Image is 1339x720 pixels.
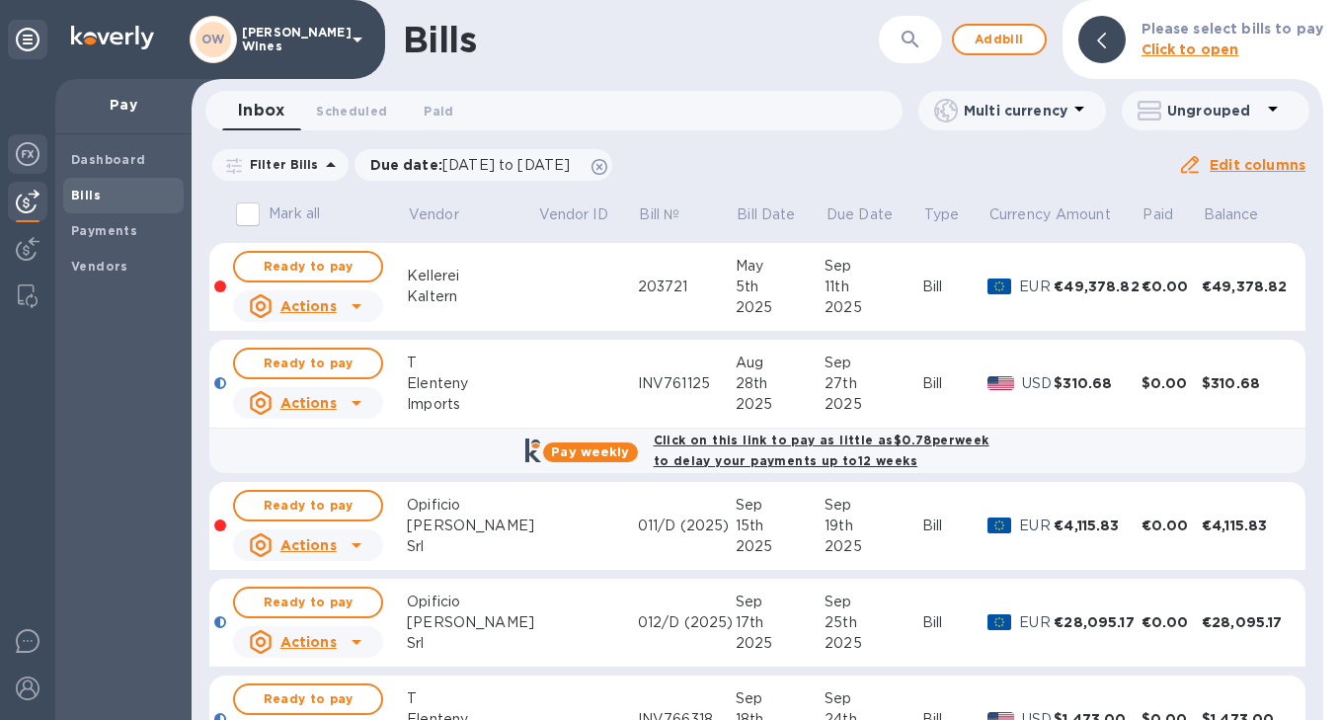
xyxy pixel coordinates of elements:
[1056,204,1111,225] p: Amount
[736,495,826,516] div: Sep
[1210,157,1305,173] u: Edit columns
[71,95,176,115] p: Pay
[825,495,922,516] div: Sep
[736,536,826,557] div: 2025
[638,516,736,536] div: 011/D (2025)
[1022,373,1054,394] p: USD
[825,394,922,415] div: 2025
[638,277,736,297] div: 203721
[736,353,826,373] div: Aug
[1054,277,1142,296] div: €49,378.82
[922,612,987,633] div: Bill
[989,204,1051,225] span: Currency
[551,444,629,459] b: Pay weekly
[407,353,537,373] div: T
[407,516,537,536] div: [PERSON_NAME]
[251,494,365,518] span: Ready to pay
[825,633,922,654] div: 2025
[280,298,337,314] u: Actions
[638,373,736,394] div: INV761125
[280,395,337,411] u: Actions
[825,516,922,536] div: 19th
[736,256,826,277] div: May
[924,204,960,225] p: Type
[269,203,320,224] p: Mark all
[424,101,453,121] span: Paid
[970,28,1029,51] span: Add bill
[407,373,537,394] div: Elenteny
[825,256,922,277] div: Sep
[737,204,821,225] span: Bill Date
[1204,204,1285,225] span: Balance
[825,277,922,297] div: 11th
[736,633,826,654] div: 2025
[233,348,383,379] button: Ready to pay
[1142,277,1202,296] div: €0.00
[409,204,485,225] span: Vendor
[407,286,537,307] div: Kaltern
[409,204,459,225] p: Vendor
[280,537,337,553] u: Actions
[1142,41,1239,57] b: Click to open
[825,297,922,318] div: 2025
[539,204,608,225] p: Vendor ID
[1167,101,1261,120] p: Ungrouped
[1202,516,1290,535] div: €4,115.83
[1056,204,1137,225] span: Amount
[201,32,225,46] b: OW
[736,516,826,536] div: 15th
[238,97,284,124] span: Inbox
[407,688,537,709] div: T
[737,204,795,225] p: Bill Date
[825,612,922,633] div: 25th
[233,683,383,715] button: Ready to pay
[407,495,537,516] div: Opificio
[71,259,128,274] b: Vendors
[825,536,922,557] div: 2025
[71,188,101,202] b: Bills
[736,277,826,297] div: 5th
[825,592,922,612] div: Sep
[736,592,826,612] div: Sep
[251,255,365,279] span: Ready to pay
[1054,373,1142,393] div: $310.68
[1142,204,1173,225] p: Paid
[1019,516,1054,536] p: EUR
[825,353,922,373] div: Sep
[1142,204,1199,225] span: Paid
[251,687,365,711] span: Ready to pay
[736,612,826,633] div: 17th
[825,373,922,394] div: 27th
[1204,204,1259,225] p: Balance
[1202,373,1290,393] div: $310.68
[233,251,383,282] button: Ready to pay
[1019,277,1054,297] p: EUR
[251,352,365,375] span: Ready to pay
[407,633,537,654] div: Srl
[407,536,537,557] div: Srl
[407,612,537,633] div: [PERSON_NAME]
[922,373,987,394] div: Bill
[924,204,985,225] span: Type
[1019,612,1054,633] p: EUR
[403,19,476,60] h1: Bills
[16,142,39,166] img: Foreign exchange
[654,433,989,468] b: Click on this link to pay as little as $0.78 per week to delay your payments up to 12 weeks
[442,157,570,173] span: [DATE] to [DATE]
[736,297,826,318] div: 2025
[71,26,154,49] img: Logo
[71,223,137,238] b: Payments
[539,204,634,225] span: Vendor ID
[952,24,1047,55] button: Addbill
[242,156,319,173] p: Filter Bills
[407,266,537,286] div: Kellerei
[922,516,987,536] div: Bill
[638,612,736,633] div: 012/D (2025)
[251,591,365,614] span: Ready to pay
[1142,373,1202,393] div: $0.00
[825,688,922,709] div: Sep
[1202,612,1290,632] div: €28,095.17
[407,394,537,415] div: Imports
[71,152,146,167] b: Dashboard
[280,634,337,650] u: Actions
